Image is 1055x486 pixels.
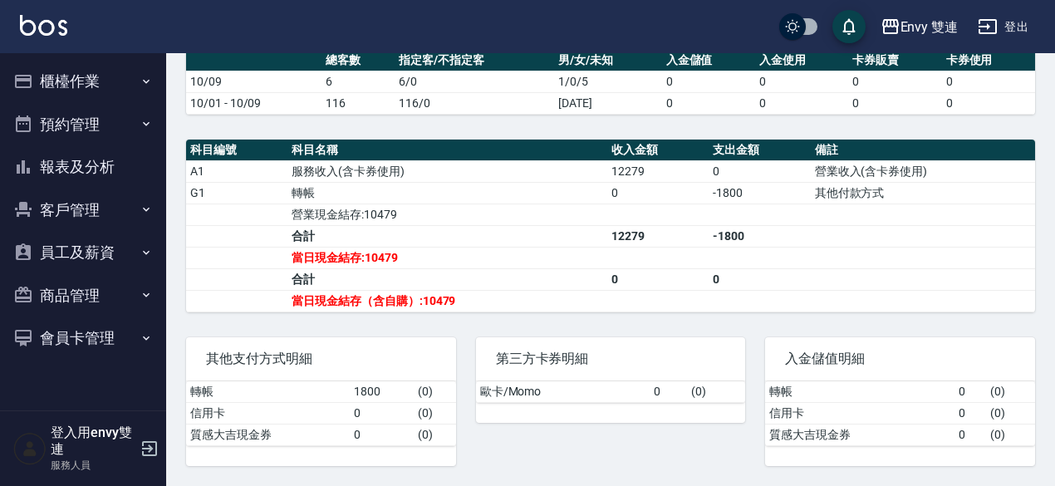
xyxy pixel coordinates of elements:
td: 0 [954,402,986,424]
td: 當日現金結存（含自購）:10479 [287,290,607,312]
td: 歐卡/Momo [476,381,650,403]
td: A1 [186,160,287,182]
td: 轉帳 [765,381,954,403]
td: 116 [321,92,395,114]
td: 0 [607,268,709,290]
th: 卡券使用 [942,50,1035,71]
td: -1800 [709,225,810,247]
td: 合計 [287,225,607,247]
button: 客戶管理 [7,189,159,232]
img: Person [13,432,47,465]
td: 0 [942,92,1035,114]
td: ( 0 ) [986,424,1035,445]
td: 質感大吉現金券 [186,424,350,445]
th: 指定客/不指定客 [395,50,554,71]
th: 備註 [811,140,1035,161]
td: 10/01 - 10/09 [186,92,321,114]
td: 營業現金結存:10479 [287,204,607,225]
th: 入金儲值 [662,50,755,71]
button: 會員卡管理 [7,317,159,360]
span: 其他支付方式明細 [206,351,436,367]
th: 卡券販賣 [848,50,941,71]
td: 0 [350,424,414,445]
td: 116/0 [395,92,554,114]
th: 科目編號 [186,140,287,161]
button: 登出 [971,12,1035,42]
div: Envy 雙連 [900,17,959,37]
td: 轉帳 [287,182,607,204]
th: 男/女/未知 [554,50,661,71]
img: Logo [20,15,67,36]
td: 0 [650,381,687,403]
td: 營業收入(含卡券使用) [811,160,1035,182]
button: 櫃檯作業 [7,60,159,103]
table: a dense table [476,381,746,403]
td: ( 0 ) [986,402,1035,424]
td: 合計 [287,268,607,290]
td: 0 [709,268,810,290]
span: 第三方卡券明細 [496,351,726,367]
td: 信用卡 [186,402,350,424]
button: 員工及薪資 [7,231,159,274]
td: 0 [755,92,848,114]
th: 收入金額 [607,140,709,161]
span: 入金儲值明細 [785,351,1015,367]
p: 服務人員 [51,458,135,473]
td: 0 [954,424,986,445]
td: 0 [350,402,414,424]
td: 轉帳 [186,381,350,403]
td: 12279 [607,225,709,247]
td: 信用卡 [765,402,954,424]
td: 6 [321,71,395,92]
td: -1800 [709,182,810,204]
h5: 登入用envy雙連 [51,425,135,458]
th: 支出金額 [709,140,810,161]
td: ( 0 ) [687,381,745,403]
th: 入金使用 [755,50,848,71]
td: ( 0 ) [414,381,456,403]
td: 當日現金結存:10479 [287,247,607,268]
button: Envy 雙連 [874,10,965,44]
button: 報表及分析 [7,145,159,189]
th: 科目名稱 [287,140,607,161]
td: 10/09 [186,71,321,92]
td: 0 [662,71,755,92]
td: 6/0 [395,71,554,92]
td: 0 [848,92,941,114]
td: 0 [755,71,848,92]
td: 1/0/5 [554,71,661,92]
td: 0 [942,71,1035,92]
td: ( 0 ) [986,381,1035,403]
td: ( 0 ) [414,424,456,445]
td: 其他付款方式 [811,182,1035,204]
td: 質感大吉現金券 [765,424,954,445]
th: 總客數 [321,50,395,71]
td: 0 [848,71,941,92]
td: G1 [186,182,287,204]
td: 服務收入(含卡券使用) [287,160,607,182]
td: 0 [662,92,755,114]
button: 商品管理 [7,274,159,317]
td: ( 0 ) [414,402,456,424]
td: 1800 [350,381,414,403]
td: 0 [954,381,986,403]
button: 預約管理 [7,103,159,146]
table: a dense table [186,381,456,446]
td: 12279 [607,160,709,182]
button: save [832,10,866,43]
table: a dense table [186,50,1035,115]
table: a dense table [765,381,1035,446]
table: a dense table [186,140,1035,312]
td: 0 [709,160,810,182]
td: [DATE] [554,92,661,114]
td: 0 [607,182,709,204]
